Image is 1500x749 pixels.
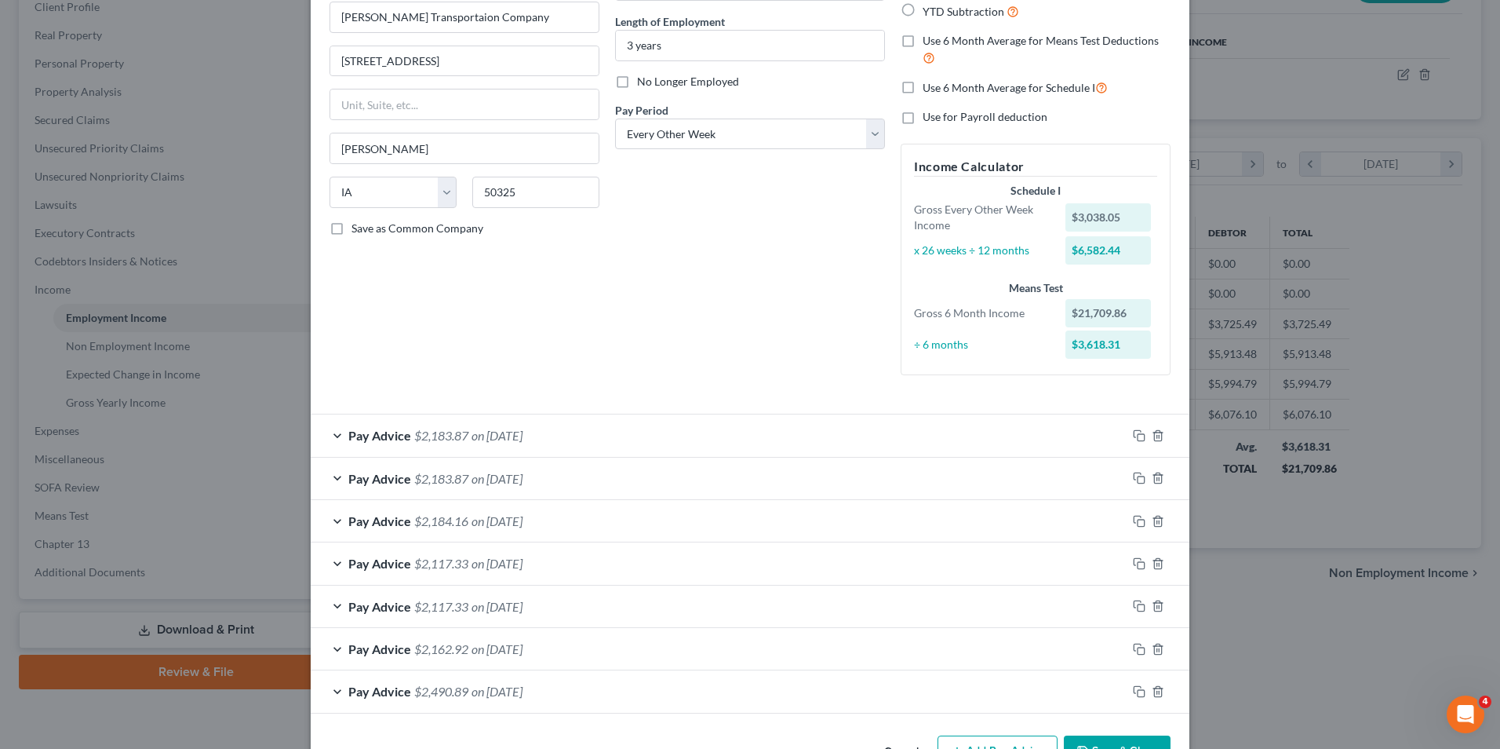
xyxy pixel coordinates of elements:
span: Pay Advice [348,513,411,528]
input: ex: 2 years [616,31,884,60]
div: $6,582.44 [1065,236,1152,265]
input: Enter city... [330,133,599,163]
span: Pay Period [615,104,668,117]
span: Pay Advice [348,641,411,656]
span: Pay Advice [348,471,411,486]
span: Pay Advice [348,599,411,614]
input: Enter address... [330,46,599,76]
span: Use 6 Month Average for Schedule I [923,81,1095,94]
span: 4 [1479,696,1491,708]
span: Save as Common Company [351,221,483,235]
span: Use 6 Month Average for Means Test Deductions [923,34,1159,47]
span: on [DATE] [471,684,522,699]
iframe: Intercom live chat [1447,696,1484,733]
span: on [DATE] [471,471,522,486]
span: $2,490.89 [414,684,468,699]
div: $3,038.05 [1065,203,1152,232]
div: Means Test [914,280,1157,296]
span: $2,162.92 [414,641,468,656]
div: ÷ 6 months [906,337,1058,353]
span: $2,117.33 [414,599,468,614]
span: on [DATE] [471,599,522,614]
div: Gross Every Other Week Income [906,202,1058,233]
span: on [DATE] [471,556,522,571]
div: Gross 6 Month Income [906,305,1058,321]
span: $2,183.87 [414,428,468,443]
span: $2,183.87 [414,471,468,486]
span: Pay Advice [348,556,411,571]
div: $3,618.31 [1065,331,1152,359]
div: $21,709.86 [1065,299,1152,327]
span: Use for Payroll deduction [923,110,1047,123]
span: No Longer Employed [637,75,739,88]
input: Enter zip... [472,177,599,208]
input: Unit, Suite, etc... [330,90,599,119]
span: $2,184.16 [414,513,468,528]
label: Length of Employment [615,13,725,30]
span: Pay Advice [348,684,411,699]
span: $2,117.33 [414,556,468,571]
input: Search company by name... [329,2,599,33]
h5: Income Calculator [914,157,1157,177]
span: on [DATE] [471,641,522,656]
span: Pay Advice [348,428,411,443]
div: Schedule I [914,183,1157,199]
span: on [DATE] [471,428,522,443]
span: YTD Subtraction [923,5,1004,18]
span: on [DATE] [471,513,522,528]
div: x 26 weeks ÷ 12 months [906,243,1058,258]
